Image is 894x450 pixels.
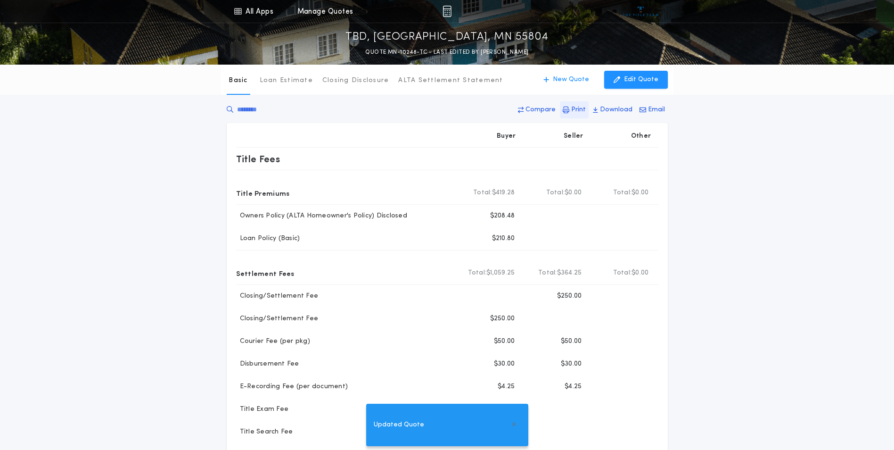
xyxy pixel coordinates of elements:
p: ALTA Settlement Statement [398,76,503,85]
p: $30.00 [561,359,582,369]
p: Disbursement Fee [236,359,299,369]
p: Closing/Settlement Fee [236,314,319,324]
p: Basic [229,76,247,85]
span: Updated Quote [374,420,424,430]
span: $0.00 [632,268,648,278]
p: $210.80 [492,234,515,243]
p: E-Recording Fee (per document) [236,382,348,392]
p: Print [571,105,586,115]
p: Download [600,105,632,115]
p: Seller [564,132,583,141]
img: vs-icon [623,7,658,16]
p: New Quote [553,75,589,84]
button: Edit Quote [604,71,668,89]
p: $4.25 [565,382,582,392]
p: Buyer [497,132,516,141]
p: $50.00 [561,337,582,346]
p: Settlement Fees [236,266,295,281]
p: $30.00 [494,359,515,369]
p: Loan Estimate [260,76,313,85]
b: Total: [613,188,632,198]
p: QUOTE MN-10248-TC - LAST EDITED BY [PERSON_NAME] [365,48,528,57]
p: $208.48 [490,211,515,221]
p: Compare [525,105,556,115]
p: Loan Policy (Basic) [236,234,300,243]
span: $0.00 [632,188,648,198]
span: $0.00 [565,188,582,198]
b: Total: [613,268,632,278]
span: $419.28 [492,188,515,198]
button: Download [590,101,635,118]
span: $364.25 [557,268,582,278]
p: Closing Disclosure [322,76,389,85]
p: $250.00 [490,314,515,324]
p: Title Premiums [236,185,290,200]
b: Total: [546,188,565,198]
b: Total: [538,268,557,278]
p: Courier Fee (per pkg) [236,337,310,346]
p: TBD, [GEOGRAPHIC_DATA], MN 55804 [345,30,549,45]
p: Edit Quote [624,75,658,84]
button: New Quote [534,71,599,89]
p: Title Fees [236,151,280,167]
button: Email [637,101,668,118]
p: $4.25 [498,382,515,392]
p: Closing/Settlement Fee [236,292,319,301]
p: $50.00 [494,337,515,346]
span: $1,059.25 [486,268,515,278]
b: Total: [473,188,492,198]
p: Owners Policy (ALTA Homeowner's Policy) Disclosed [236,211,407,221]
img: img [443,6,451,17]
button: Print [560,101,589,118]
p: Email [648,105,665,115]
button: Compare [515,101,558,118]
b: Total: [468,268,487,278]
p: $250.00 [557,292,582,301]
p: Other [631,132,650,141]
